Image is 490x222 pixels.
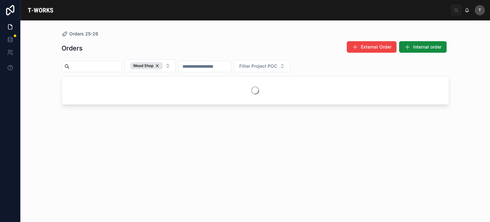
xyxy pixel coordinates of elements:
button: Unselect WOOD_SHOP [130,62,163,69]
a: Orders 25-26 [62,31,98,37]
button: Select Button [125,59,176,72]
div: scrollable content [61,3,450,6]
span: Internal order [413,44,442,50]
span: External Order [361,44,391,50]
span: Orders 25-26 [69,31,98,37]
h1: Orders [62,44,83,53]
button: Select Button [234,60,290,72]
button: Internal order [399,41,447,53]
div: Wood Shop [130,62,163,69]
button: External Order [347,41,397,53]
span: Filter Project POC [239,63,277,69]
span: T [479,8,481,13]
img: App logo [26,5,56,15]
